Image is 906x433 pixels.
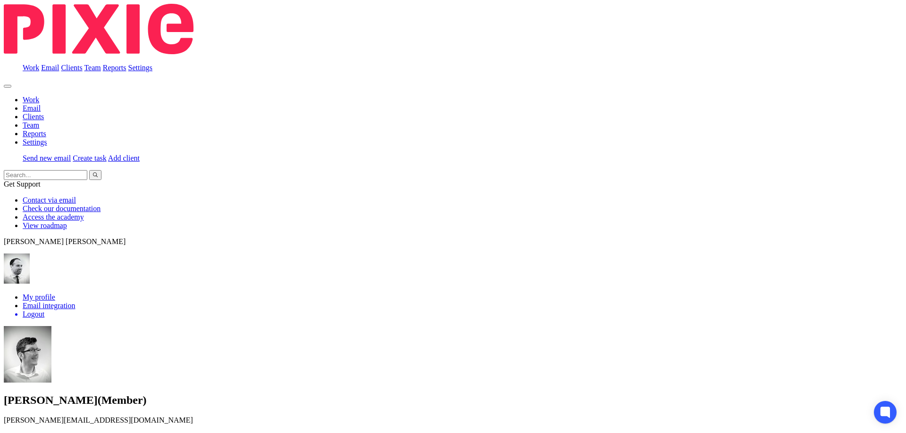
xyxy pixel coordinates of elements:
a: Work [23,64,39,72]
a: Add client [108,154,140,162]
h2: [PERSON_NAME] [4,394,902,407]
span: (Member) [98,394,147,406]
a: Clients [23,113,44,121]
a: Work [23,96,39,104]
p: [PERSON_NAME][EMAIL_ADDRESS][DOMAIN_NAME] [4,416,902,425]
a: Contact via email [23,196,76,204]
a: Create task [73,154,107,162]
a: Email [41,64,59,72]
a: Reports [103,64,126,72]
a: Clients [61,64,82,72]
a: Reports [23,130,46,138]
img: Adam_2025.jpg [4,326,51,383]
button: Search [89,170,101,180]
a: Settings [23,138,47,146]
a: Send new email [23,154,71,162]
a: Team [84,64,101,72]
a: Settings [128,64,153,72]
a: Email [23,104,41,112]
a: Access the academy [23,213,84,221]
a: My profile [23,293,55,301]
img: Pixie [4,4,193,54]
span: Get Support [4,180,41,188]
a: Email integration [23,302,75,310]
span: Logout [23,310,44,318]
a: Logout [23,310,902,319]
img: Mass_2025.jpg [4,253,30,284]
input: Search [4,170,87,180]
a: Check our documentation [23,204,101,212]
a: View roadmap [23,221,67,229]
a: Team [23,121,39,129]
p: [PERSON_NAME] [PERSON_NAME] [4,237,902,246]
